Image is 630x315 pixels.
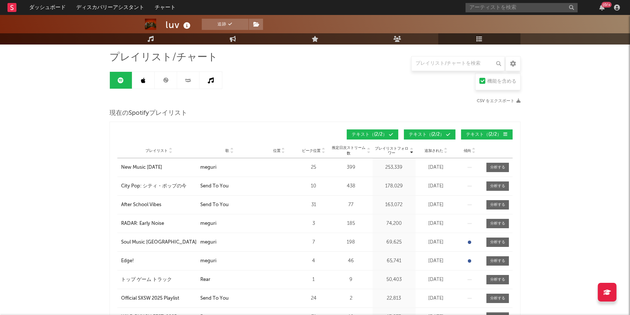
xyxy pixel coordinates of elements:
div: 198 [331,239,371,246]
button: CSV をエクスポート [477,99,521,103]
input: プレイリスト/チャートを検索 [411,56,505,71]
a: Edge! [121,257,197,265]
a: Soul Music [GEOGRAPHIC_DATA] [121,239,197,246]
span: 追加された [424,149,443,153]
div: [DATE] [417,276,455,284]
div: [DATE] [417,295,455,302]
div: [DATE] [417,201,455,209]
span: 現在のSpotifyプレイリスト [109,109,187,118]
span: 傾向 [464,149,471,153]
div: Send To You [200,295,229,302]
div: [DATE] [417,164,455,171]
div: 399 [331,164,371,171]
span: プレイリスト/チャート [109,53,218,62]
div: meguri [200,257,216,265]
div: Rear [200,276,210,284]
input: アーティストを検索 [466,3,578,12]
span: テキスト （{2/2） [466,132,501,137]
a: Official SXSW 2025 Playlist [121,295,197,302]
div: 7 [300,239,328,246]
div: City Pop: シティ・ポップの今 [121,183,186,190]
div: 74,200 [374,220,414,227]
div: [DATE] [417,257,455,265]
div: 253,339 [374,164,414,171]
a: City Pop: シティ・ポップの今 [121,183,197,190]
div: 185 [331,220,371,227]
button: テキスト（{2/2） [404,129,455,140]
button: テキスト（{2/2） [347,129,398,140]
div: RADAR: Early Noise [121,220,164,227]
div: meguri [200,164,216,171]
span: テキスト （{2/2） [352,132,387,137]
div: 10 [300,183,328,190]
div: Official SXSW 2025 Playlist [121,295,179,302]
a: New Music [DATE] [121,164,197,171]
div: After School Vibes [121,201,161,209]
a: After School Vibes [121,201,197,209]
div: 1 [300,276,328,284]
div: Send To You [200,183,229,190]
div: 4 [300,257,328,265]
div: {0/+ [602,2,612,7]
div: 9 [331,276,371,284]
a: RADAR: Early Noise [121,220,197,227]
div: 438 [331,183,371,190]
div: Send To You [200,201,229,209]
div: meguri [200,239,216,246]
span: プレイリストフォロワー [374,146,409,155]
span: 推定日次ストリーム数 [331,145,366,156]
div: [DATE] [417,220,455,227]
span: プレイリスト [145,149,168,153]
div: 3 [300,220,328,227]
div: 25 [300,164,328,171]
div: 69,625 [374,239,414,246]
div: トップ ゲーム トラック [121,276,172,284]
div: 178,029 [374,183,414,190]
div: 65,741 [374,257,414,265]
div: [DATE] [417,239,455,246]
div: 50,403 [374,276,414,284]
a: トップ ゲーム トラック [121,276,197,284]
button: 追跡 [202,19,248,30]
div: [DATE] [417,183,455,190]
div: 22,813 [374,295,414,302]
button: {0/+ [599,4,605,10]
div: New Music [DATE] [121,164,162,171]
span: ピーク位置 [302,149,321,153]
span: テキスト （{2/2） [409,132,444,137]
div: 24 [300,295,328,302]
div: 163,072 [374,201,414,209]
div: 77 [331,201,371,209]
div: luv [166,19,192,31]
div: 31 [300,201,328,209]
div: 46 [331,257,371,265]
div: 2 [331,295,371,302]
span: 位置 [273,149,281,153]
span: 歌 [225,149,229,153]
div: meguri [200,220,216,227]
div: Edge! [121,257,134,265]
button: テキスト（{2/2） [461,129,513,140]
div: 機能を含める [487,77,516,86]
